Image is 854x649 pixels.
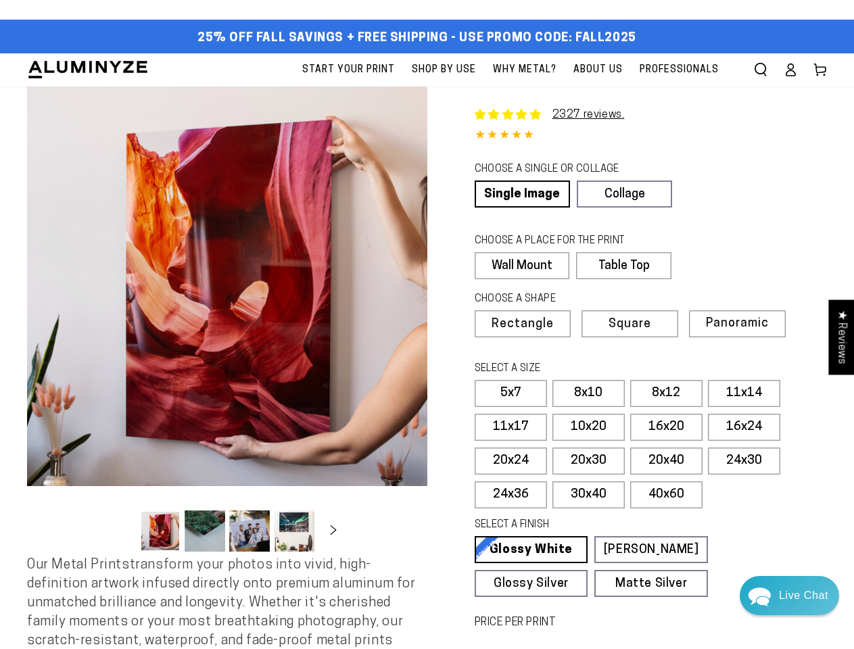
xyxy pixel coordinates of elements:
label: 20x40 [630,448,703,475]
summary: Search our site [746,55,776,85]
button: Slide left [106,516,136,546]
label: 8x12 [630,380,703,407]
label: 24x36 [475,481,547,508]
div: 4.85 out of 5.0 stars [475,126,828,146]
a: Professionals [633,53,726,87]
span: Start Your Print [302,62,395,78]
button: Load image 1 in gallery view [140,510,181,552]
legend: SELECT A FINISH [475,518,681,533]
label: 40x60 [630,481,703,508]
a: Start Your Print [295,53,402,87]
a: Single Image [475,181,570,208]
span: Shop By Use [412,62,476,78]
label: 30x40 [552,481,625,508]
a: Why Metal? [486,53,563,87]
a: [PERSON_NAME] [594,536,708,563]
span: Professionals [640,62,719,78]
label: 8x10 [552,380,625,407]
img: Aluminyze [27,59,149,80]
div: Contact Us Directly [779,576,828,615]
label: 24x30 [708,448,780,475]
button: Slide right [318,516,348,546]
div: Click to open Judge.me floating reviews tab [828,299,854,375]
button: Load image 2 in gallery view [185,510,225,552]
button: Load image 3 in gallery view [229,510,270,552]
label: Wall Mount [475,252,570,279]
legend: CHOOSE A SINGLE OR COLLAGE [475,162,660,177]
span: Panoramic [706,317,769,330]
label: 10x20 [552,414,625,441]
a: Shop By Use [405,53,483,87]
label: 5x7 [475,380,547,407]
label: 11x14 [708,380,780,407]
label: 16x20 [630,414,703,441]
label: Table Top [576,252,671,279]
a: 2327 reviews. [552,110,625,120]
a: Glossy White [475,536,588,563]
label: 20x30 [552,448,625,475]
span: About Us [573,62,623,78]
legend: SELECT A SIZE [475,362,681,377]
a: Glossy Silver [475,570,588,597]
button: Load image 4 in gallery view [274,510,314,552]
span: Why Metal? [493,62,556,78]
label: 11x17 [475,414,547,441]
span: 25% off FALL Savings + Free Shipping - Use Promo Code: FALL2025 [197,31,636,46]
a: Matte Silver [594,570,708,597]
a: About Us [567,53,630,87]
label: PRICE PER PRINT [475,615,828,631]
legend: CHOOSE A PLACE FOR THE PRINT [475,234,659,249]
legend: CHOOSE A SHAPE [475,292,661,307]
div: Chat widget toggle [740,576,839,615]
a: Collage [577,181,672,208]
media-gallery: Gallery Viewer [27,87,427,556]
span: Rectangle [492,318,554,331]
label: 20x24 [475,448,547,475]
span: Square [609,318,651,331]
label: 16x24 [708,414,780,441]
